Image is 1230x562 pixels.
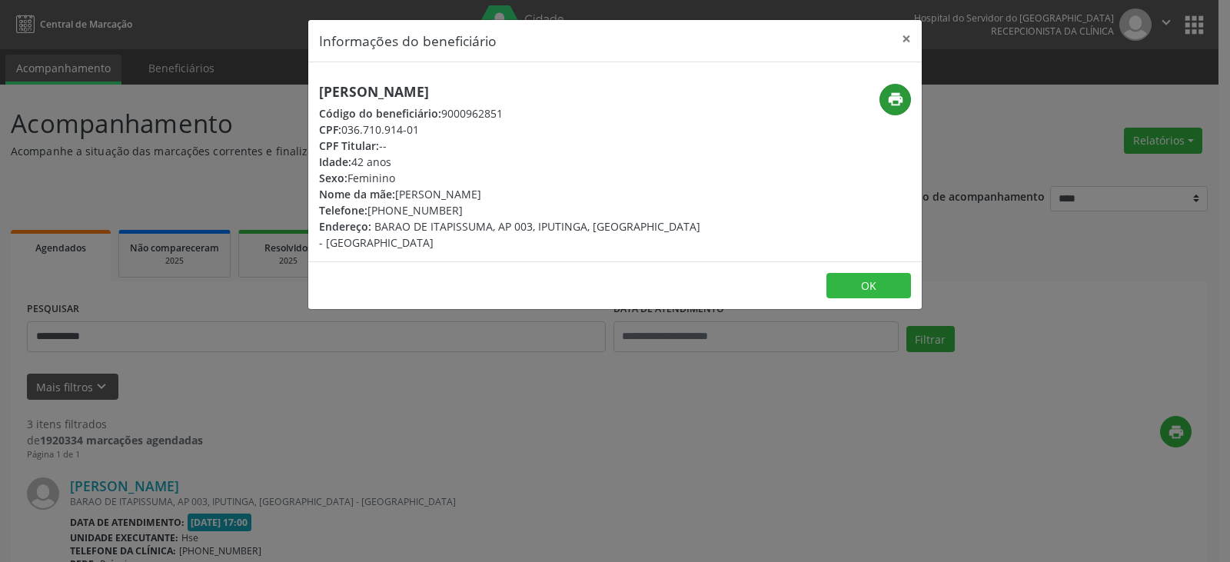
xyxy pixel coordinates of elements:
[319,171,347,185] span: Sexo:
[319,203,367,218] span: Telefone:
[879,84,911,115] button: print
[319,219,371,234] span: Endereço:
[319,155,351,169] span: Idade:
[319,31,497,51] h5: Informações do beneficiário
[319,122,341,137] span: CPF:
[891,20,922,58] button: Close
[319,170,706,186] div: Feminino
[319,138,379,153] span: CPF Titular:
[319,154,706,170] div: 42 anos
[319,121,706,138] div: 036.710.914-01
[319,106,441,121] span: Código do beneficiário:
[319,138,706,154] div: --
[319,105,706,121] div: 9000962851
[319,84,706,100] h5: [PERSON_NAME]
[319,187,395,201] span: Nome da mãe:
[887,91,904,108] i: print
[319,219,700,250] span: BARAO DE ITAPISSUMA, AP 003, IPUTINGA, [GEOGRAPHIC_DATA] - [GEOGRAPHIC_DATA]
[319,186,706,202] div: [PERSON_NAME]
[826,273,911,299] button: OK
[319,202,706,218] div: [PHONE_NUMBER]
